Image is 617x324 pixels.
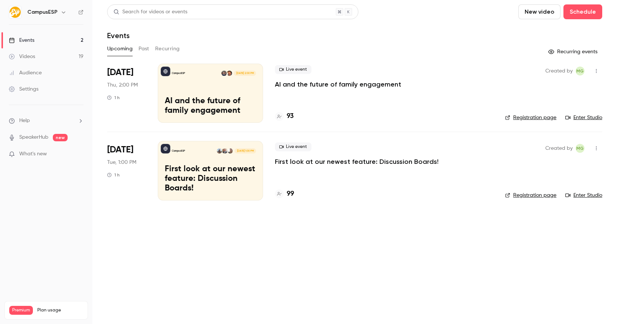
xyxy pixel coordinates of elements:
[165,97,256,116] p: AI and the future of family engagement
[172,71,185,75] p: CampusESP
[9,85,38,93] div: Settings
[505,114,556,121] a: Registration page
[287,189,294,199] h4: 99
[545,144,573,153] span: Created by
[287,111,294,121] h4: 93
[576,67,584,75] span: Melissa Greiner
[107,95,120,101] div: 1 h
[37,307,83,313] span: Plan usage
[275,111,294,121] a: 93
[275,80,401,89] a: AI and the future of family engagement
[563,4,602,19] button: Schedule
[107,31,130,40] h1: Events
[275,65,311,74] span: Live event
[53,134,68,141] span: new
[275,189,294,199] a: 99
[505,192,556,199] a: Registration page
[139,43,149,55] button: Past
[518,4,560,19] button: New video
[545,67,573,75] span: Created by
[107,43,133,55] button: Upcoming
[576,67,584,75] span: MG
[107,64,146,123] div: Sep 11 Thu, 2:00 PM (America/New York)
[107,67,133,78] span: [DATE]
[9,306,33,315] span: Premium
[9,69,42,77] div: Audience
[27,9,58,16] h6: CampusESP
[565,192,602,199] a: Enter Studio
[155,43,180,55] button: Recurring
[234,71,256,76] span: [DATE] 2:00 PM
[107,172,120,178] div: 1 h
[576,144,584,153] span: MG
[9,6,21,18] img: CampusESP
[217,148,222,153] img: Tiffany Zheng
[113,8,187,16] div: Search for videos or events
[9,53,35,60] div: Videos
[19,134,48,141] a: SpeakerHub
[565,114,602,121] a: Enter Studio
[275,157,439,166] a: First look at our newest feature: Discussion Boards!
[158,141,263,200] a: First look at our newest feature: Discussion Boards!CampusESPDanielle DreeszenGavin GrivnaTiffany...
[227,71,232,76] img: James Bright
[545,46,602,58] button: Recurring events
[9,37,34,44] div: Events
[222,148,227,153] img: Gavin Grivna
[275,142,311,151] span: Live event
[19,117,30,125] span: Help
[172,149,185,153] p: CampusESP
[107,81,138,89] span: Thu, 2:00 PM
[221,71,226,76] img: Dave Becker
[19,150,47,158] span: What's new
[165,165,256,193] p: First look at our newest feature: Discussion Boards!
[228,148,233,153] img: Danielle Dreeszen
[235,148,256,153] span: [DATE] 1:00 PM
[107,159,136,166] span: Tue, 1:00 PM
[107,144,133,156] span: [DATE]
[158,64,263,123] a: AI and the future of family engagementCampusESPJames BrightDave Becker[DATE] 2:00 PMAI and the fu...
[576,144,584,153] span: Melissa Greiner
[107,141,146,200] div: Sep 16 Tue, 1:00 PM (America/New York)
[9,117,83,125] li: help-dropdown-opener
